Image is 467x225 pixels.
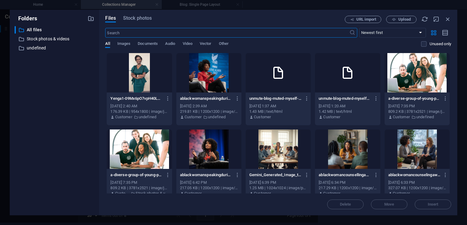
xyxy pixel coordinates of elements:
p: Customer [254,114,271,120]
span: Images [117,40,131,49]
p: ablackwomancounsellingawhiteyoungcoupleinaprivateoffice-RU3a915bStshVR9D2ibs9w.jpg [319,172,371,178]
button: Upload [386,16,417,23]
div: By: Customer | Folder: undefined [110,114,168,120]
div: [DATE] 7:35 PM [110,180,168,185]
button: URL import [345,16,381,23]
div: 327.07 KB | 1200x1200 | image/jpeg [388,185,446,191]
div: By: Customer | Folder: undefined [388,114,446,120]
div: 1.43 MB | text/html [249,109,307,114]
p: Customer [115,114,132,120]
p: ablackwomanspeakingduringaconference-JMfOb0mV61Ls_r2qxhUC1g.jpg [180,96,232,101]
p: Customer [185,114,202,120]
div: 809.2 KB | 3781x2521 | image/jpeg [388,109,446,114]
div: [DATE] 6:42 PM [180,180,238,185]
div: 217.29 KB | 1200x1200 | image/jpeg [319,185,376,191]
p: Stock photos & videos [27,35,83,42]
p: Displays only files that are not in use on the website. Files added during this session can still... [430,41,451,47]
p: Customer [254,191,271,196]
span: All [105,40,110,49]
div: [DATE] 6:34 PM [319,180,376,185]
span: Vector [200,40,212,49]
span: URL import [356,18,376,21]
i: Close [445,16,451,22]
span: Documents [138,40,158,49]
p: undefined [27,45,83,52]
div: ​ [15,26,16,34]
p: ablackwomanspeakingduringaconference1-RI5V8woLtG_AEreFyzW28Q.jpg [180,172,232,178]
p: a-diverse-group-of-young-professionals-collaborating-around-a-laptop-in-a-modern-office-setting-p... [388,96,441,101]
span: Audio [165,40,175,49]
p: Customer [185,191,202,196]
div: [DATE] 1:20 AM [319,103,376,109]
p: Stock photos & videos [136,191,168,196]
p: Customer [393,114,410,120]
p: undefined [139,114,156,120]
div: [DATE] 2:39 AM [180,103,238,109]
p: All files [27,26,83,33]
div: 176.39 KB | 954x1800 | image/jpeg [110,109,168,114]
span: Files [105,15,116,22]
p: unmute-blog-muted-myself1-5OT0rlUokIJbwPa3kH7Xrw.html [319,96,371,101]
p: Customer [323,114,340,120]
p: Customer [323,191,340,196]
div: 217.05 KB | 1200x1200 | image/jpeg [180,185,238,191]
p: a-diverse-group-of-young-professionals-collaborating-around-a-laptop-in-a-modern-office-setting-p... [110,172,163,178]
p: Folders [15,15,37,22]
div: 809.2 KB | 3781x2521 | image/jpeg [110,185,168,191]
p: ablackwomancounselingawhitewomaninaprivateoffice-HBZVhioZFLu9dUNJZNSfsg.jpg [388,172,441,178]
div: Stock photos & videos [15,35,94,43]
div: undefined [15,44,94,52]
div: 1.42 MB | text/html [319,109,376,114]
div: 219.81 KB | 1200x1200 | image/jpeg [180,109,238,114]
span: Upload [398,18,411,21]
i: Reload [421,16,428,22]
div: 1.25 MB | 1024x1024 | image/png [249,185,307,191]
p: Customer [393,191,410,196]
span: Stock photos [123,15,152,22]
span: Video [183,40,192,49]
p: Yenga1-09Mx6pO7vpH40LmLA5RRnA.JPG [110,96,163,101]
p: Gemini_Generated_Image_thqyxhthqyxhthqy-BJEmVdnI7Elr0vowVB3RRw.png [249,172,302,178]
div: [DATE] 6:33 PM [388,180,446,185]
div: [DATE] 7:35 PM [388,103,446,109]
i: Minimize [433,16,440,22]
p: Customer [115,191,130,196]
div: [DATE] 1:37 AM [249,103,307,109]
div: By: Customer | Folder: Stock photos & videos [110,191,168,196]
p: undefined [416,114,434,120]
p: undefined [208,114,226,120]
div: [DATE] 6:39 PM [249,180,307,185]
input: Search [105,28,349,38]
p: unmute-blog-muted-myself-SEO1-bfe9du9A2QNCvMvf1eluxg.html [249,96,302,101]
span: Other [219,40,229,49]
div: By: Customer | Folder: undefined [180,114,238,120]
i: Create new folder [88,15,94,22]
div: [DATE] 2:40 AM [110,103,168,109]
